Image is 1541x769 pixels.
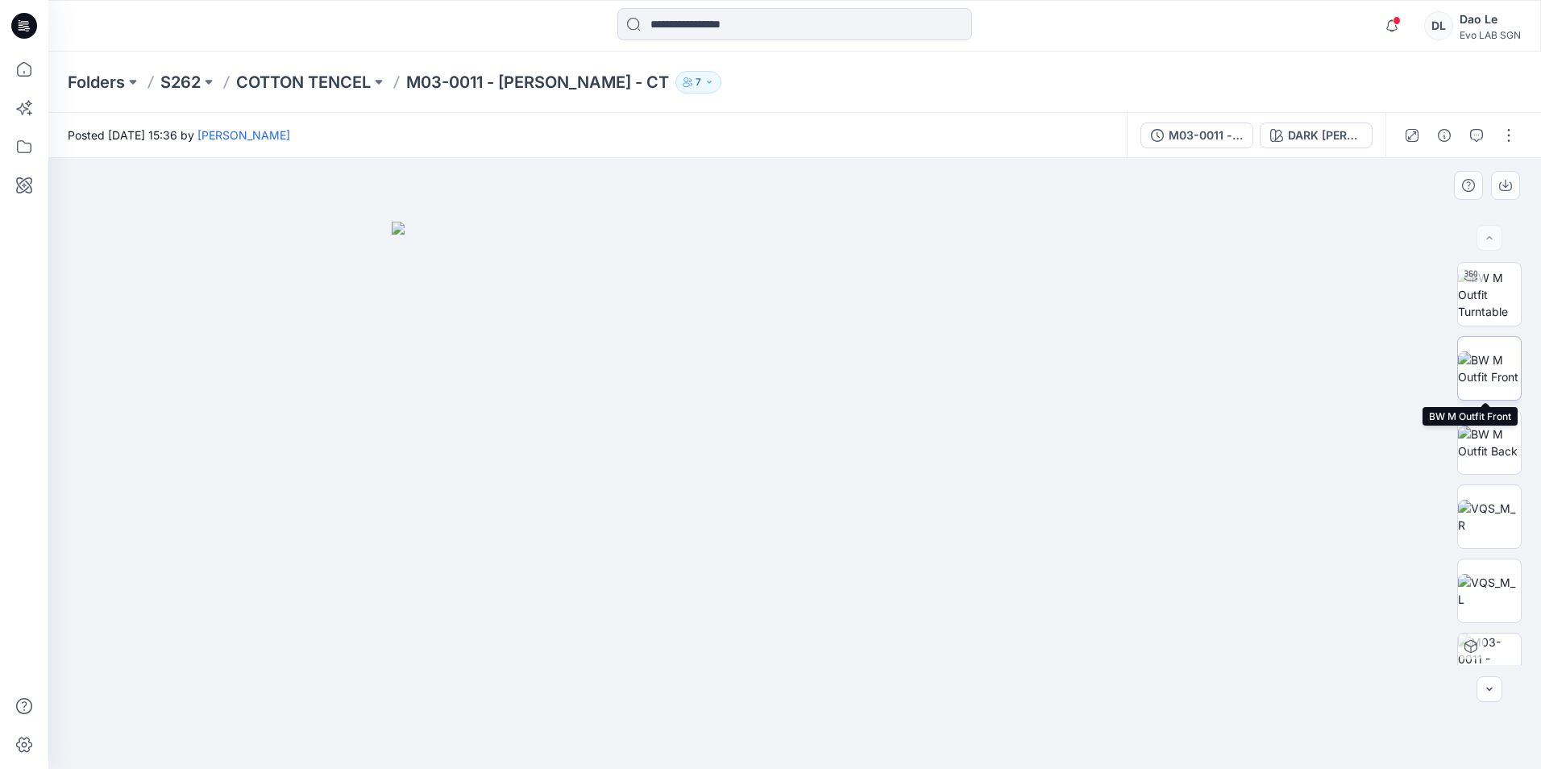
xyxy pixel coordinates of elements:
[1458,426,1521,459] img: BW M Outfit Back
[1288,127,1362,144] div: DARK [PERSON_NAME]
[1458,269,1521,320] img: BW M Outfit Turntable
[392,222,1198,769] img: eyJhbGciOiJIUzI1NiIsImtpZCI6IjAiLCJzbHQiOiJzZXMiLCJ0eXAiOiJKV1QifQ.eyJkYXRhIjp7InR5cGUiOiJzdG9yYW...
[68,71,125,94] a: Folders
[1431,123,1457,148] button: Details
[236,71,371,94] a: COTTON TENCEL
[1460,29,1521,41] div: Evo LAB SGN
[1458,634,1521,696] img: M03-0011 - PEDRO Overshirt - COTTON TENCEL DARK LODEN
[675,71,721,94] button: 7
[1460,10,1521,29] div: Dao Le
[1424,11,1453,40] div: DL
[1458,500,1521,534] img: VQS_M_R
[1140,123,1253,148] button: M03-0011 - [PERSON_NAME] - COTTON TENCEL
[406,71,669,94] p: M03-0011 - [PERSON_NAME] - CT
[68,127,290,143] span: Posted [DATE] 15:36 by
[197,128,290,142] a: [PERSON_NAME]
[1260,123,1373,148] button: DARK [PERSON_NAME]
[1458,351,1521,385] img: BW M Outfit Front
[1169,127,1243,144] div: M03-0011 - [PERSON_NAME] - COTTON TENCEL
[1458,574,1521,608] img: VQS_M_L
[160,71,201,94] a: S262
[696,73,701,91] p: 7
